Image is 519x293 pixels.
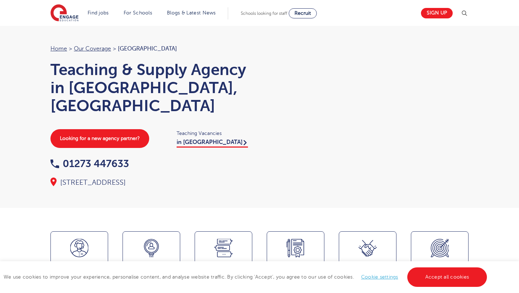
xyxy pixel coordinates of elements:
span: > [113,45,116,52]
a: For Schools [124,10,152,16]
div: [STREET_ADDRESS] [50,178,252,188]
a: Cookie settings [361,274,398,280]
a: Looking for a new agency partner? [50,129,149,148]
span: [GEOGRAPHIC_DATA] [118,45,177,52]
a: GoogleReviews [195,231,252,290]
a: Find jobs [88,10,109,16]
a: Local Partnerships [339,231,396,290]
a: Recruit [289,8,317,18]
span: Schools looking for staff [241,11,287,16]
a: ServiceArea [411,231,469,290]
a: Home [50,45,67,52]
a: Meetthe team [50,231,108,290]
nav: breadcrumb [50,44,252,53]
a: LatestVacancies [123,231,180,290]
a: 01273 447633 [50,158,129,169]
h1: Teaching & Supply Agency in [GEOGRAPHIC_DATA], [GEOGRAPHIC_DATA] [50,61,252,115]
a: VettingStandards [267,231,324,290]
span: Teaching Vacancies [177,129,252,137]
span: Recruit [294,10,311,16]
img: Engage Education [50,4,79,22]
a: in [GEOGRAPHIC_DATA] [177,139,248,148]
a: Blogs & Latest News [167,10,216,16]
a: Our coverage [74,45,111,52]
span: > [69,45,72,52]
a: Accept all cookies [407,267,487,287]
span: We use cookies to improve your experience, personalise content, and analyse website traffic. By c... [4,274,489,280]
a: Sign up [421,8,453,18]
